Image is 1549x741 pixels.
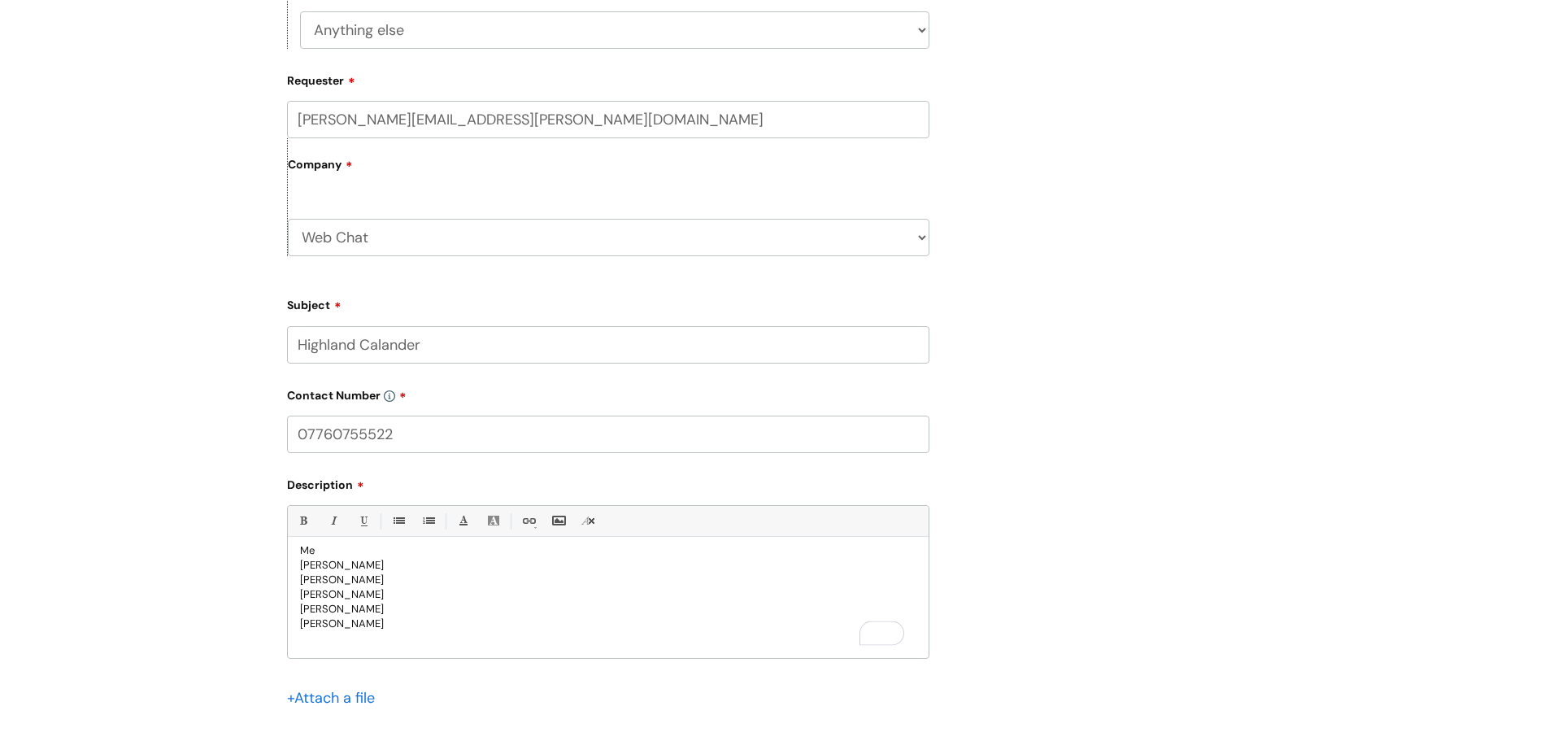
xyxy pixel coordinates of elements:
a: 1. Ordered List (Ctrl-Shift-8) [418,511,438,531]
label: Contact Number [287,383,929,403]
a: Link [518,511,538,531]
label: Company [288,152,929,189]
input: Email [287,101,929,138]
p: [PERSON_NAME] [300,602,916,617]
a: Italic (Ctrl-I) [323,511,343,531]
label: Subject [287,293,929,312]
a: Underline(Ctrl-U) [353,511,373,531]
a: Insert Image... [548,511,568,531]
span: + [287,688,294,708]
a: Font Color [453,511,473,531]
a: • Unordered List (Ctrl-Shift-7) [388,511,408,531]
a: Bold (Ctrl-B) [293,511,313,531]
label: Description [287,473,929,492]
p: [PERSON_NAME] [PERSON_NAME] [300,558,916,587]
p: [PERSON_NAME] [300,617,916,631]
label: Requester [287,68,929,88]
a: Remove formatting (Ctrl-\) [578,511,598,531]
div: Attach a file [287,685,385,711]
div: To enrich screen reader interactions, please activate Accessibility in Grammarly extension settings [288,546,929,658]
p: [PERSON_NAME] [300,587,916,602]
img: info-icon.svg [384,390,395,402]
a: Back Color [483,511,503,531]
